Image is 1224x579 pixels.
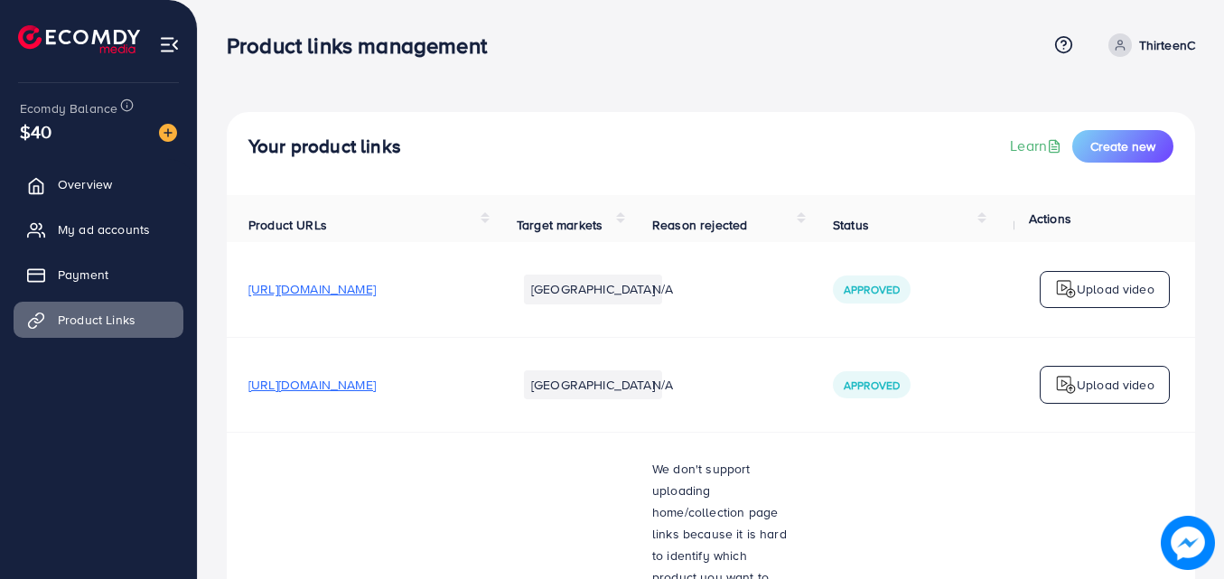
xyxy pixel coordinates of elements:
img: image [1161,516,1215,570]
button: Create new [1072,130,1173,163]
span: Status [833,216,869,234]
img: logo [1055,278,1077,300]
span: [URL][DOMAIN_NAME] [248,280,376,298]
img: image [159,124,177,142]
span: Reason rejected [652,216,747,234]
p: Upload video [1077,374,1154,396]
span: Product video [1014,216,1093,234]
span: My ad accounts [58,220,150,238]
img: logo [1055,374,1077,396]
div: N/A [1014,376,1141,394]
span: Actions [1029,210,1071,228]
span: $40 [20,118,51,145]
p: Upload video [1077,278,1154,300]
li: [GEOGRAPHIC_DATA] [524,275,662,304]
span: Payment [58,266,108,284]
span: Approved [844,378,900,393]
span: Approved [844,282,900,297]
li: [GEOGRAPHIC_DATA] [524,370,662,399]
div: N/A [1014,280,1141,298]
a: Overview [14,166,183,202]
a: Learn [1010,135,1065,156]
a: My ad accounts [14,211,183,247]
span: Overview [58,175,112,193]
span: N/A [652,280,673,298]
img: logo [18,25,140,53]
h4: Your product links [248,135,401,158]
span: Ecomdy Balance [20,99,117,117]
a: Product Links [14,302,183,338]
h3: Product links management [227,33,501,59]
span: Product URLs [248,216,327,234]
span: Create new [1090,137,1155,155]
span: [URL][DOMAIN_NAME] [248,376,376,394]
span: Product Links [58,311,135,329]
span: N/A [652,376,673,394]
a: Payment [14,257,183,293]
a: ThirteenC [1101,33,1195,57]
span: Target markets [517,216,603,234]
img: menu [159,34,180,55]
p: ThirteenC [1139,34,1195,56]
